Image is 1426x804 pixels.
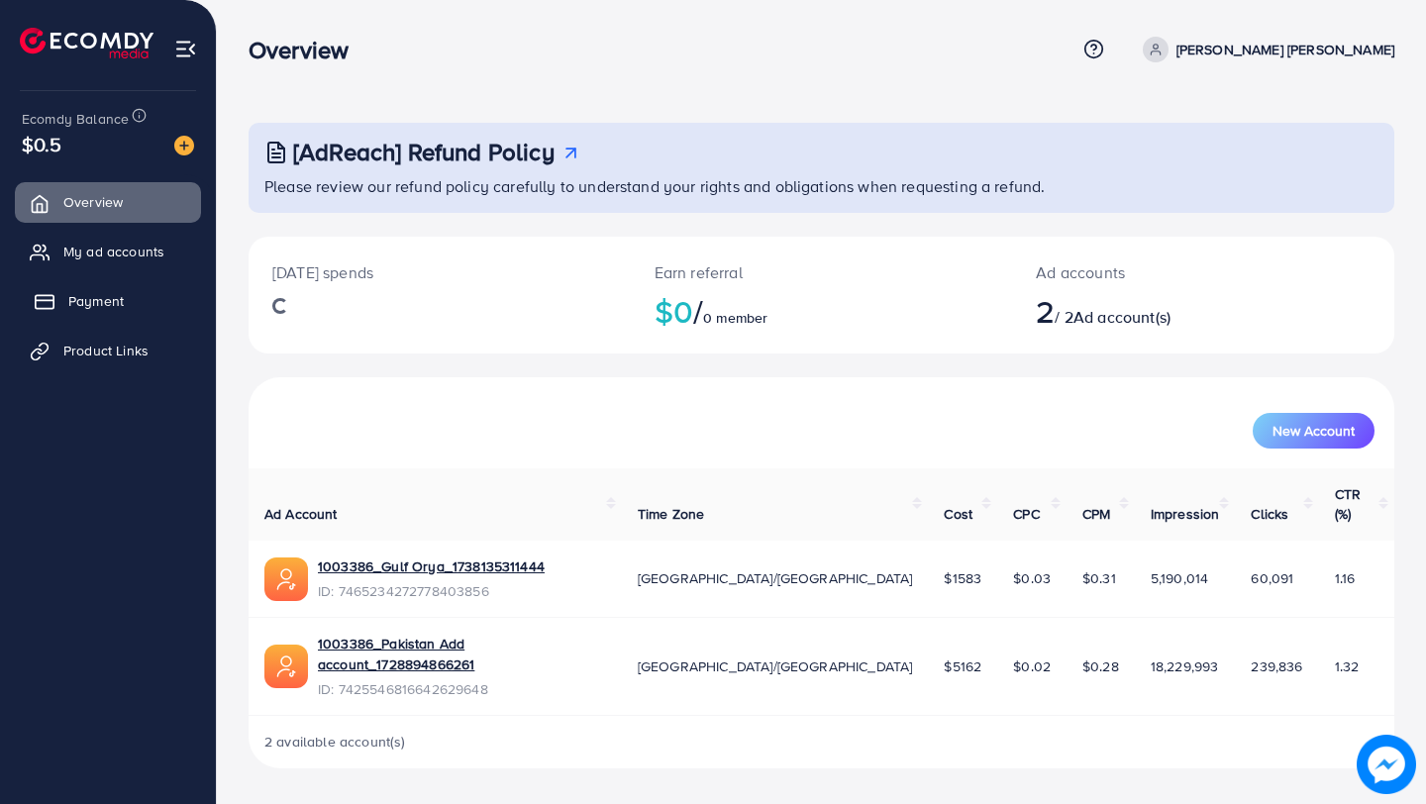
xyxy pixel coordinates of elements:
[1151,504,1220,524] span: Impression
[15,232,201,271] a: My ad accounts
[1273,424,1355,438] span: New Account
[15,182,201,222] a: Overview
[1335,484,1361,524] span: CTR (%)
[318,634,606,674] a: 1003386_Pakistan Add account_1728894866261
[15,331,201,370] a: Product Links
[293,138,555,166] h3: [AdReach] Refund Policy
[63,341,149,360] span: Product Links
[1036,260,1274,284] p: Ad accounts
[1135,37,1394,62] a: [PERSON_NAME] [PERSON_NAME]
[272,260,607,284] p: [DATE] spends
[318,556,545,576] a: 1003386_Gulf Orya_1738135311444
[944,656,981,676] span: $5162
[174,136,194,155] img: image
[1082,504,1110,524] span: CPM
[703,308,767,328] span: 0 member
[1251,656,1302,676] span: 239,836
[1036,292,1274,330] h2: / 2
[264,504,338,524] span: Ad Account
[1251,568,1293,588] span: 60,091
[22,130,62,158] span: $0.5
[264,174,1382,198] p: Please review our refund policy carefully to understand your rights and obligations when requesti...
[22,109,129,129] span: Ecomdy Balance
[318,679,606,699] span: ID: 7425546816642629648
[655,292,989,330] h2: $0
[638,568,913,588] span: [GEOGRAPHIC_DATA]/[GEOGRAPHIC_DATA]
[1151,568,1208,588] span: 5,190,014
[1073,306,1171,328] span: Ad account(s)
[1082,656,1119,676] span: $0.28
[1357,735,1416,794] img: image
[264,645,308,688] img: ic-ads-acc.e4c84228.svg
[638,656,913,676] span: [GEOGRAPHIC_DATA]/[GEOGRAPHIC_DATA]
[944,504,972,524] span: Cost
[1013,656,1051,676] span: $0.02
[63,242,164,261] span: My ad accounts
[1251,504,1288,524] span: Clicks
[1013,568,1051,588] span: $0.03
[1036,288,1055,334] span: 2
[249,36,364,64] h3: Overview
[944,568,981,588] span: $1583
[1176,38,1394,61] p: [PERSON_NAME] [PERSON_NAME]
[1253,413,1375,449] button: New Account
[1335,656,1360,676] span: 1.32
[264,732,406,752] span: 2 available account(s)
[68,291,124,311] span: Payment
[264,557,308,601] img: ic-ads-acc.e4c84228.svg
[15,281,201,321] a: Payment
[20,28,153,58] img: logo
[318,581,545,601] span: ID: 7465234272778403856
[1335,568,1356,588] span: 1.16
[638,504,704,524] span: Time Zone
[63,192,123,212] span: Overview
[1013,504,1039,524] span: CPC
[1151,656,1219,676] span: 18,229,993
[693,288,703,334] span: /
[1082,568,1116,588] span: $0.31
[655,260,989,284] p: Earn referral
[174,38,197,60] img: menu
